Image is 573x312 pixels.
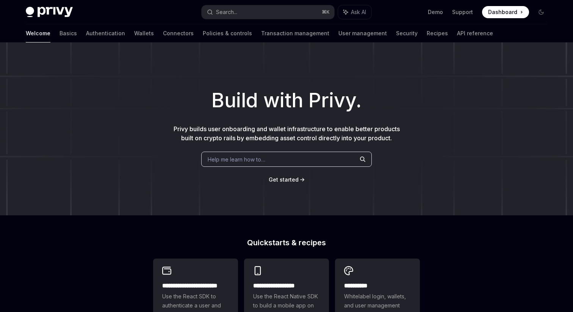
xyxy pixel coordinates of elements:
a: Security [396,24,418,42]
a: Authentication [86,24,125,42]
a: Support [452,8,473,16]
span: Ask AI [351,8,366,16]
button: Ask AI [338,5,371,19]
h2: Quickstarts & recipes [153,239,420,246]
div: Search... [216,8,237,17]
a: Policies & controls [203,24,252,42]
a: Recipes [427,24,448,42]
a: API reference [457,24,493,42]
button: Toggle dark mode [535,6,547,18]
a: User management [338,24,387,42]
button: Search...⌘K [202,5,334,19]
img: dark logo [26,7,73,17]
span: Help me learn how to… [208,155,265,163]
a: Get started [269,176,299,183]
a: Wallets [134,24,154,42]
a: Transaction management [261,24,329,42]
span: Dashboard [488,8,517,16]
a: Connectors [163,24,194,42]
h1: Build with Privy. [12,86,561,115]
a: Welcome [26,24,50,42]
a: Basics [59,24,77,42]
a: Demo [428,8,443,16]
a: Dashboard [482,6,529,18]
span: Privy builds user onboarding and wallet infrastructure to enable better products built on crypto ... [174,125,400,142]
span: ⌘ K [322,9,330,15]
